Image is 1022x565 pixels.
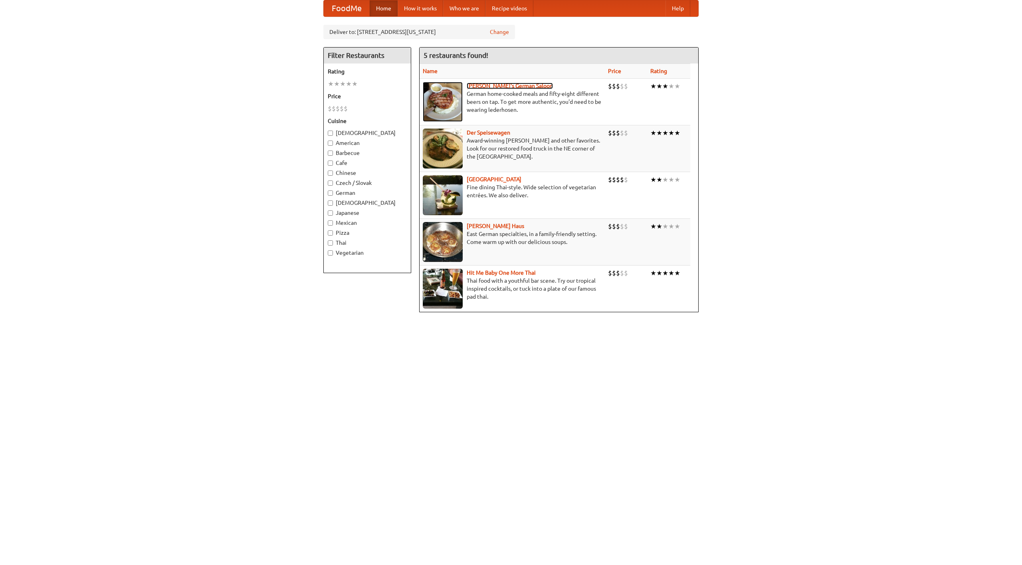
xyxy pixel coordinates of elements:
p: German home-cooked meals and fifty-eight different beers on tap. To get more authentic, you'd nee... [423,90,602,114]
li: $ [624,222,628,231]
li: ★ [662,82,668,91]
li: ★ [650,222,656,231]
li: ★ [668,222,674,231]
a: [PERSON_NAME] Haus [467,223,524,229]
li: $ [612,175,616,184]
h4: Filter Restaurants [324,48,411,63]
div: Deliver to: [STREET_ADDRESS][US_STATE] [323,25,515,39]
a: Rating [650,68,667,74]
li: ★ [656,129,662,137]
li: ★ [656,222,662,231]
li: ★ [662,222,668,231]
a: Change [490,28,509,36]
li: ★ [650,82,656,91]
label: Barbecue [328,149,407,157]
li: ★ [650,269,656,278]
li: ★ [668,82,674,91]
img: satay.jpg [423,175,463,215]
input: Thai [328,240,333,246]
li: ★ [650,129,656,137]
li: $ [624,82,628,91]
li: $ [612,129,616,137]
li: $ [344,104,348,113]
label: [DEMOGRAPHIC_DATA] [328,129,407,137]
a: Who we are [443,0,485,16]
input: Pizza [328,230,333,236]
li: ★ [656,175,662,184]
label: [DEMOGRAPHIC_DATA] [328,199,407,207]
label: American [328,139,407,147]
li: $ [624,269,628,278]
a: FoodMe [324,0,370,16]
ng-pluralize: 5 restaurants found! [424,52,488,59]
li: ★ [668,269,674,278]
li: $ [340,104,344,113]
li: $ [608,82,612,91]
li: $ [624,129,628,137]
label: German [328,189,407,197]
input: American [328,141,333,146]
img: speisewagen.jpg [423,129,463,169]
label: Chinese [328,169,407,177]
a: Help [665,0,690,16]
li: ★ [328,79,334,88]
li: $ [620,269,624,278]
a: [GEOGRAPHIC_DATA] [467,176,521,182]
label: Cafe [328,159,407,167]
label: Czech / Slovak [328,179,407,187]
a: Name [423,68,438,74]
li: $ [620,222,624,231]
li: $ [620,129,624,137]
li: ★ [656,269,662,278]
label: Thai [328,239,407,247]
input: Cafe [328,161,333,166]
input: [DEMOGRAPHIC_DATA] [328,131,333,136]
li: $ [616,129,620,137]
li: $ [608,129,612,137]
p: East German specialties, in a family-friendly setting. Come warm up with our delicious soups. [423,230,602,246]
h5: Cuisine [328,117,407,125]
label: Mexican [328,219,407,227]
li: $ [336,104,340,113]
img: babythai.jpg [423,269,463,309]
li: $ [608,222,612,231]
li: ★ [650,175,656,184]
li: $ [620,175,624,184]
a: Der Speisewagen [467,129,510,136]
li: $ [612,222,616,231]
label: Pizza [328,229,407,237]
li: $ [616,222,620,231]
li: $ [612,269,616,278]
h5: Rating [328,67,407,75]
img: esthers.jpg [423,82,463,122]
input: Vegetarian [328,250,333,256]
li: ★ [340,79,346,88]
li: $ [608,175,612,184]
input: Japanese [328,210,333,216]
h5: Price [328,92,407,100]
li: ★ [662,175,668,184]
a: Home [370,0,398,16]
li: $ [620,82,624,91]
li: ★ [346,79,352,88]
li: $ [612,82,616,91]
input: German [328,190,333,196]
a: Hit Me Baby One More Thai [467,270,536,276]
li: ★ [674,269,680,278]
li: ★ [352,79,358,88]
input: Barbecue [328,151,333,156]
input: [DEMOGRAPHIC_DATA] [328,200,333,206]
input: Mexican [328,220,333,226]
li: ★ [674,222,680,231]
li: ★ [662,129,668,137]
p: Thai food with a youthful bar scene. Try our tropical inspired cocktails, or tuck into a plate of... [423,277,602,301]
li: $ [616,82,620,91]
li: $ [332,104,336,113]
a: [PERSON_NAME]'s German Saloon [467,83,553,89]
li: $ [616,269,620,278]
